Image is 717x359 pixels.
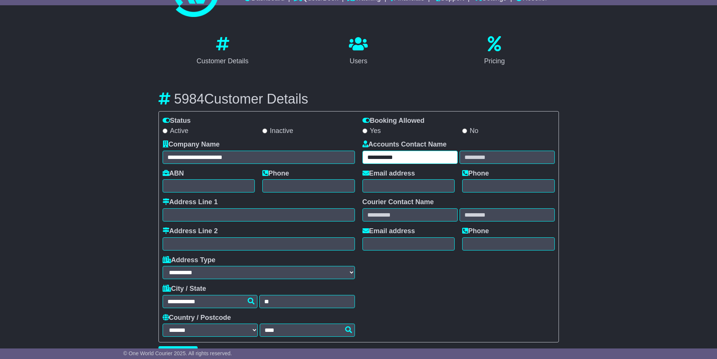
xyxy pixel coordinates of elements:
a: Pricing [479,34,510,69]
label: Email address [362,227,415,235]
label: Accounts Contact Name [362,141,447,149]
label: Company Name [163,141,220,149]
div: Users [349,56,368,66]
label: Active [163,127,189,135]
input: No [462,128,467,133]
label: City / State [163,285,206,293]
input: Inactive [262,128,267,133]
div: Customer Details [196,56,248,66]
label: Booking Allowed [362,117,425,125]
a: Customer Details [192,34,253,69]
label: No [462,127,478,135]
label: Email address [362,170,415,178]
span: © One World Courier 2025. All rights reserved. [123,350,232,356]
a: Users [344,34,373,69]
label: Country / Postcode [163,314,231,322]
h3: Customer Details [158,92,559,107]
label: Address Line 1 [163,198,218,206]
label: Phone [462,170,489,178]
input: Yes [362,128,367,133]
label: Status [163,117,191,125]
label: Phone [262,170,289,178]
label: Address Line 2 [163,227,218,235]
label: Phone [462,227,489,235]
div: Pricing [484,56,505,66]
input: Active [163,128,167,133]
label: Yes [362,127,381,135]
span: 5984 [174,91,204,107]
label: Address Type [163,256,216,264]
label: Courier Contact Name [362,198,434,206]
label: ABN [163,170,184,178]
label: Inactive [262,127,293,135]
